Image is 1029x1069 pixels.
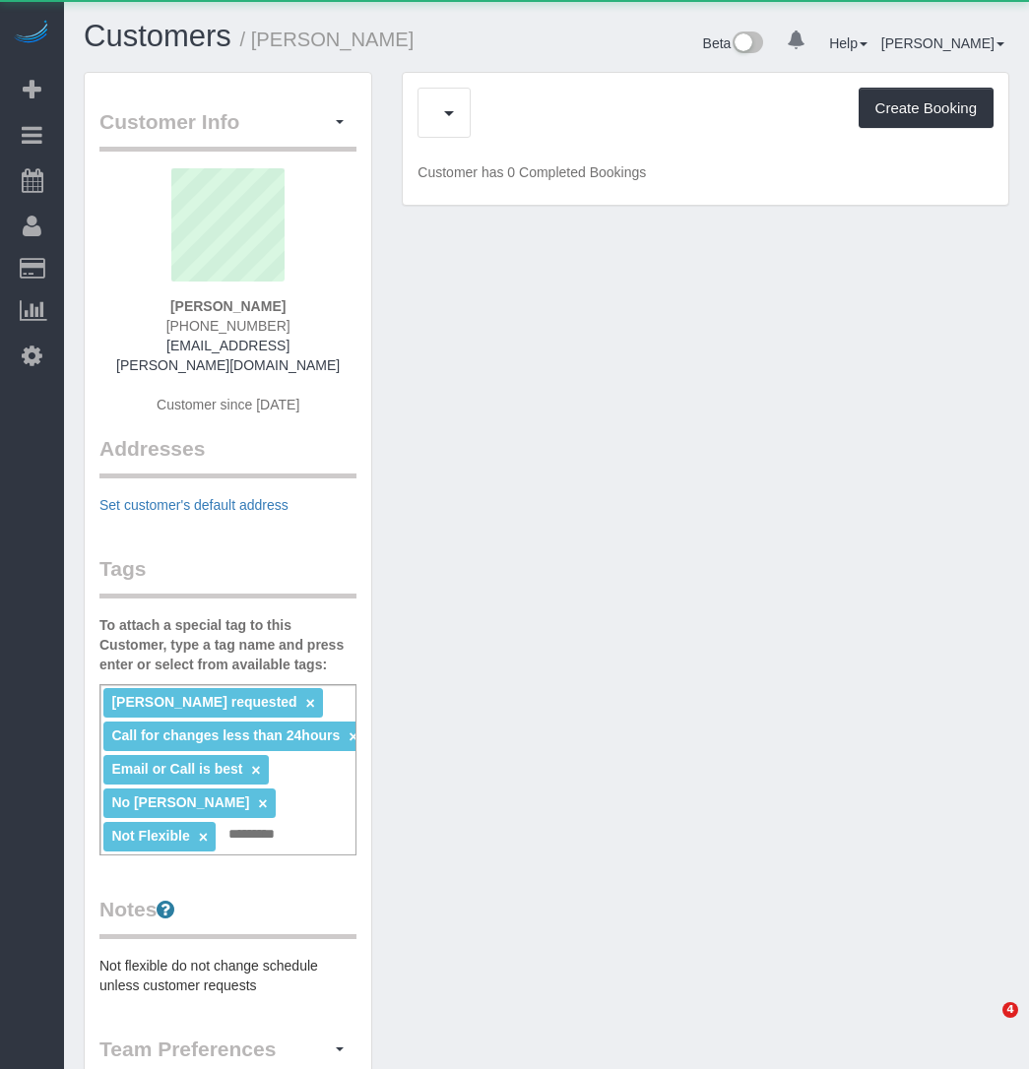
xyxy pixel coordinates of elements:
[962,1002,1009,1049] iframe: Intercom live chat
[731,31,763,57] img: New interface
[1002,1002,1018,1018] span: 4
[111,794,249,810] span: No [PERSON_NAME]
[170,298,286,314] strong: [PERSON_NAME]
[99,554,356,598] legend: Tags
[111,828,189,844] span: Not Flexible
[881,35,1004,51] a: [PERSON_NAME]
[99,107,356,152] legend: Customer Info
[157,397,299,412] span: Customer since [DATE]
[111,727,340,743] span: Call for changes less than 24hours
[99,956,356,995] pre: Not flexible do not change schedule unless customer requests
[116,338,340,373] a: [EMAIL_ADDRESS][PERSON_NAME][DOMAIN_NAME]
[99,615,356,674] label: To attach a special tag to this Customer, type a tag name and press enter or select from availabl...
[829,35,868,51] a: Help
[306,695,315,712] a: ×
[251,762,260,779] a: ×
[111,694,296,710] span: [PERSON_NAME] requested
[99,497,289,513] a: Set customer's default address
[418,162,994,182] p: Customer has 0 Completed Bookings
[258,795,267,812] a: ×
[84,19,231,53] a: Customers
[99,895,356,939] legend: Notes
[199,829,208,846] a: ×
[859,88,994,129] button: Create Booking
[111,761,242,777] span: Email or Call is best
[12,20,51,47] img: Automaid Logo
[703,35,764,51] a: Beta
[349,728,357,745] a: ×
[166,318,290,334] span: [PHONE_NUMBER]
[240,29,415,50] small: / [PERSON_NAME]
